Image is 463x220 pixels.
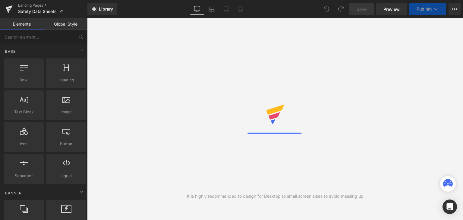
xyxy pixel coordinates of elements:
a: Laptop [204,3,219,15]
a: Tablet [219,3,233,15]
span: Row [5,77,42,83]
span: Liquid [48,173,84,179]
button: Undo [320,3,332,15]
button: More [449,3,461,15]
div: It is highly recommended to design for Desktop to small screen sizes to avoid messing up [187,193,364,200]
span: Safety Data Sheets [18,9,57,14]
a: Desktop [190,3,204,15]
div: Open Intercom Messenger [443,200,457,214]
span: Library [99,6,113,12]
span: Banner [5,190,22,196]
a: Mobile [233,3,248,15]
a: New Library [87,3,117,15]
button: Redo [335,3,347,15]
span: Button [48,141,84,147]
span: Publish [417,7,432,11]
button: Publish [409,3,446,15]
span: Separator [5,173,42,179]
span: Save [357,6,367,12]
a: Global Style [44,18,87,30]
span: Heading [48,77,84,83]
span: Icon [5,141,42,147]
span: Text Block [5,109,42,115]
span: Preview [383,6,400,12]
a: Landing Pages [18,3,87,8]
a: Preview [376,3,407,15]
span: Base [5,49,16,54]
span: Image [48,109,84,115]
